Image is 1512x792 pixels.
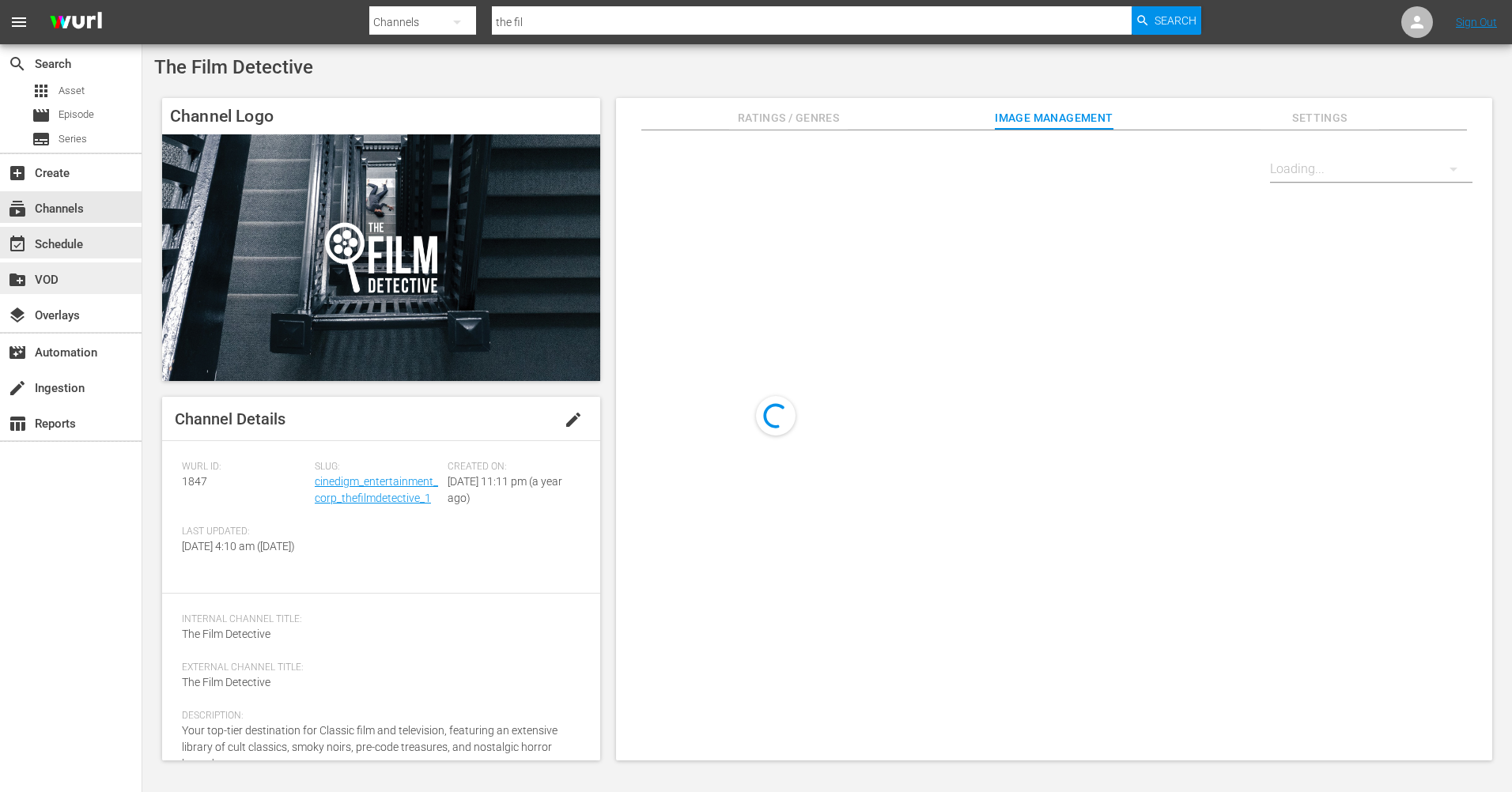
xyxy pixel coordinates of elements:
[32,106,51,125] span: Episode
[59,107,94,123] span: Episode
[315,461,440,473] span: Slug:
[32,130,51,149] span: Series
[1155,6,1196,35] span: Search
[8,306,27,325] span: Overlays
[315,475,438,504] a: cinedigm_entertainment_corp_thefilmdetective_1
[448,461,573,473] span: Created On:
[554,401,592,439] button: edit
[8,270,27,289] span: VOD
[8,55,27,74] span: Search
[8,235,27,254] span: Schedule
[182,662,573,674] span: External Channel Title:
[59,83,85,99] span: Asset
[564,410,583,429] span: edit
[182,628,270,640] span: The Film Detective
[182,710,573,722] span: Description:
[182,461,307,473] span: Wurl ID:
[32,81,51,100] span: Asset
[1261,108,1379,128] span: Settings
[8,414,27,433] span: Reports
[1456,16,1497,28] a: Sign Out
[59,131,87,147] span: Series
[729,108,848,128] span: Ratings / Genres
[182,475,207,488] span: 1847
[8,343,27,362] span: Automation
[162,98,600,134] h4: Channel Logo
[182,540,295,553] span: [DATE] 4:10 am ([DATE])
[182,724,558,770] span: Your top-tier destination for Classic film and television, featuring an extensive library of cult...
[9,13,28,32] span: menu
[38,4,114,41] img: ans4CAIJ8jUAAAAAAAAAAAAAAAAAAAAAAAAgQb4GAAAAAAAAAAAAAAAAAAAAAAAAJMjXAAAAAAAAAAAAAAAAAAAAAAAAgAT5G...
[162,134,600,381] img: The Film Detective
[8,379,27,398] span: Ingestion
[995,108,1113,128] span: Image Management
[182,613,573,626] span: Internal Channel Title:
[175,409,285,428] span: Channel Details
[1132,6,1201,35] button: Search
[154,56,313,78] span: The Film Detective
[182,676,270,688] span: The Film Detective
[448,475,562,504] span: [DATE] 11:11 pm (a year ago)
[8,199,27,218] span: Channels
[8,164,27,183] span: Create
[182,526,307,538] span: Last Updated:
